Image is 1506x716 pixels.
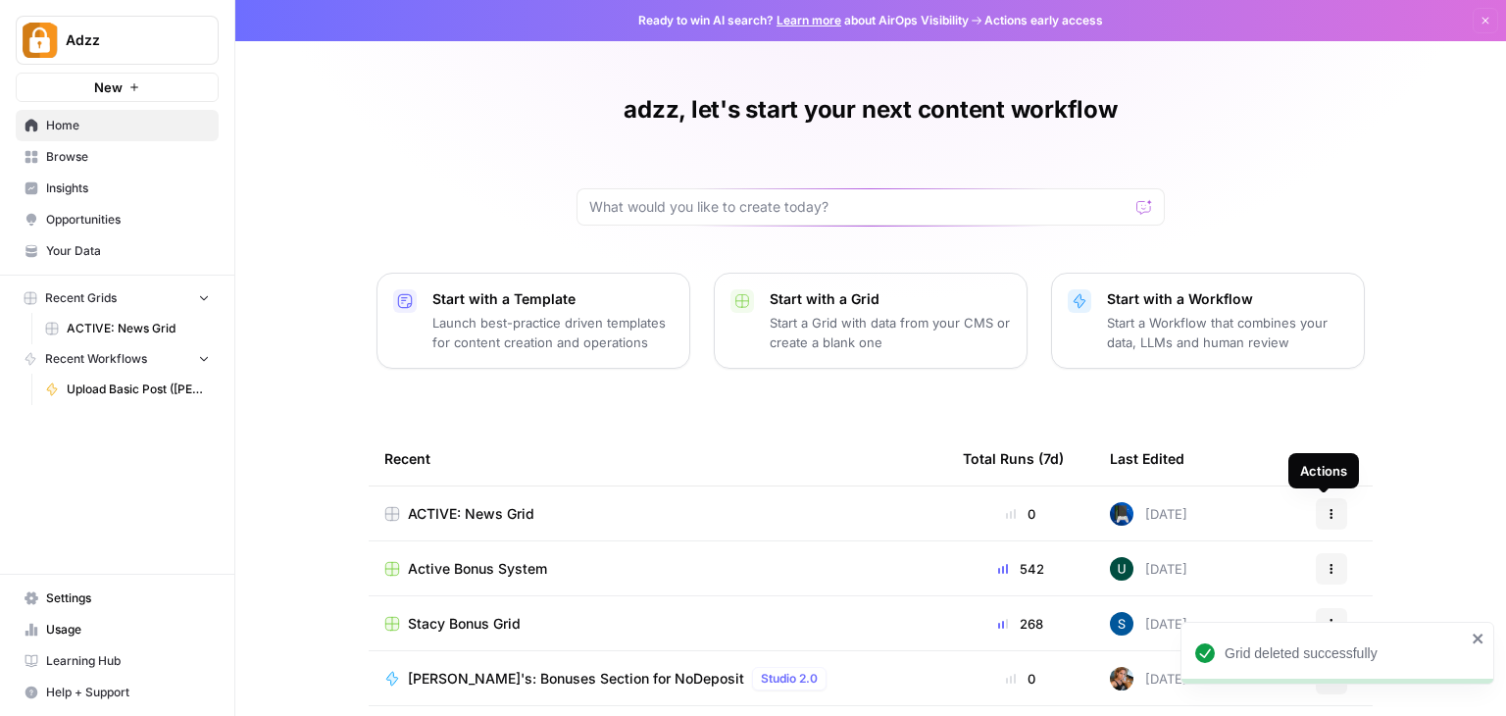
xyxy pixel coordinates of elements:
span: New [94,77,123,97]
div: Grid deleted successfully [1225,643,1466,663]
button: Start with a GridStart a Grid with data from your CMS or create a blank one [714,273,1028,369]
div: Total Runs (7d) [963,432,1064,486]
button: Recent Grids [16,283,219,313]
button: Start with a WorkflowStart a Workflow that combines your data, LLMs and human review [1051,273,1365,369]
span: Adzz [66,30,184,50]
a: Insights [16,173,219,204]
div: Recent [384,432,931,486]
img: nwfydx8388vtdjnj28izaazbsiv8 [1110,667,1133,690]
span: Browse [46,148,210,166]
span: Settings [46,589,210,607]
div: [DATE] [1110,502,1187,526]
a: Opportunities [16,204,219,235]
span: Upload Basic Post ([PERSON_NAME]) [67,381,210,398]
span: Usage [46,621,210,639]
span: Help + Support [46,684,210,701]
p: Start a Grid with data from your CMS or create a blank one [770,313,1011,352]
button: Start with a TemplateLaunch best-practice driven templates for content creation and operations [376,273,690,369]
div: [DATE] [1110,667,1187,690]
img: obct6adctsrob4bvhemgc1bnum42 [1110,502,1133,526]
button: close [1472,631,1485,646]
img: v57kel29kunc1ymryyci9cunv9zd [1110,612,1133,636]
a: Usage [16,614,219,645]
a: Active Bonus System [384,559,931,579]
div: 268 [963,614,1079,634]
div: 542 [963,559,1079,579]
span: ACTIVE: News Grid [408,504,534,524]
button: Workspace: Adzz [16,16,219,65]
span: Recent Grids [45,289,117,307]
button: Help + Support [16,677,219,708]
div: 0 [963,504,1079,524]
span: ACTIVE: News Grid [67,320,210,337]
a: Browse [16,141,219,173]
div: Actions [1300,461,1347,481]
span: Learning Hub [46,652,210,670]
span: Opportunities [46,211,210,229]
img: uf81g5a5tcwgkn62ytu717y42if2 [1110,557,1133,581]
a: Home [16,110,219,141]
p: Start with a Workflow [1107,289,1348,309]
div: Actions [1306,432,1358,486]
a: Learn more [777,13,841,27]
a: Stacy Bonus Grid [384,614,931,634]
a: [PERSON_NAME]'s: Bonuses Section for NoDepositStudio 2.0 [384,667,931,690]
img: Adzz Logo [23,23,58,58]
span: [PERSON_NAME]'s: Bonuses Section for NoDeposit [408,669,744,689]
span: Actions early access [984,12,1103,29]
div: 0 [963,669,1079,689]
button: New [16,73,219,102]
p: Launch best-practice driven templates for content creation and operations [432,313,674,352]
span: Insights [46,179,210,197]
button: Recent Workflows [16,344,219,374]
span: Recent Workflows [45,350,147,368]
a: Settings [16,583,219,614]
h1: adzz, let's start your next content workflow [624,94,1117,126]
a: ACTIVE: News Grid [384,504,931,524]
input: What would you like to create today? [589,197,1129,217]
span: Home [46,117,210,134]
p: Start a Workflow that combines your data, LLMs and human review [1107,313,1348,352]
div: Last Edited [1110,432,1184,486]
span: Stacy Bonus Grid [408,614,521,634]
a: ACTIVE: News Grid [36,313,219,344]
p: Start with a Grid [770,289,1011,309]
span: Active Bonus System [408,559,547,579]
a: Learning Hub [16,645,219,677]
p: Start with a Template [432,289,674,309]
div: [DATE] [1110,557,1187,581]
span: Your Data [46,242,210,260]
div: [DATE] [1110,612,1187,636]
span: Studio 2.0 [761,670,818,688]
a: Upload Basic Post ([PERSON_NAME]) [36,374,219,405]
a: Your Data [16,235,219,267]
span: Ready to win AI search? about AirOps Visibility [638,12,969,29]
